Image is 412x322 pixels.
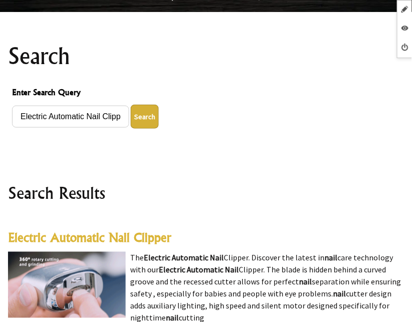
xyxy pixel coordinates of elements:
[131,105,159,129] button: Enter Search Query
[8,252,126,318] img: Electric Automatic Nail Clipper
[159,265,239,275] highlight: Electric Automatic Nail
[8,230,171,245] a: Electric Automatic Nail Clipper
[8,44,404,68] h1: Search
[325,253,338,263] highlight: nail
[8,181,404,205] h2: Search Results
[333,289,346,299] highlight: nail
[12,86,400,101] span: Enter Search Query
[144,253,224,263] highlight: Electric Automatic Nail
[12,106,129,128] input: Enter Search Query
[299,277,312,287] highlight: nail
